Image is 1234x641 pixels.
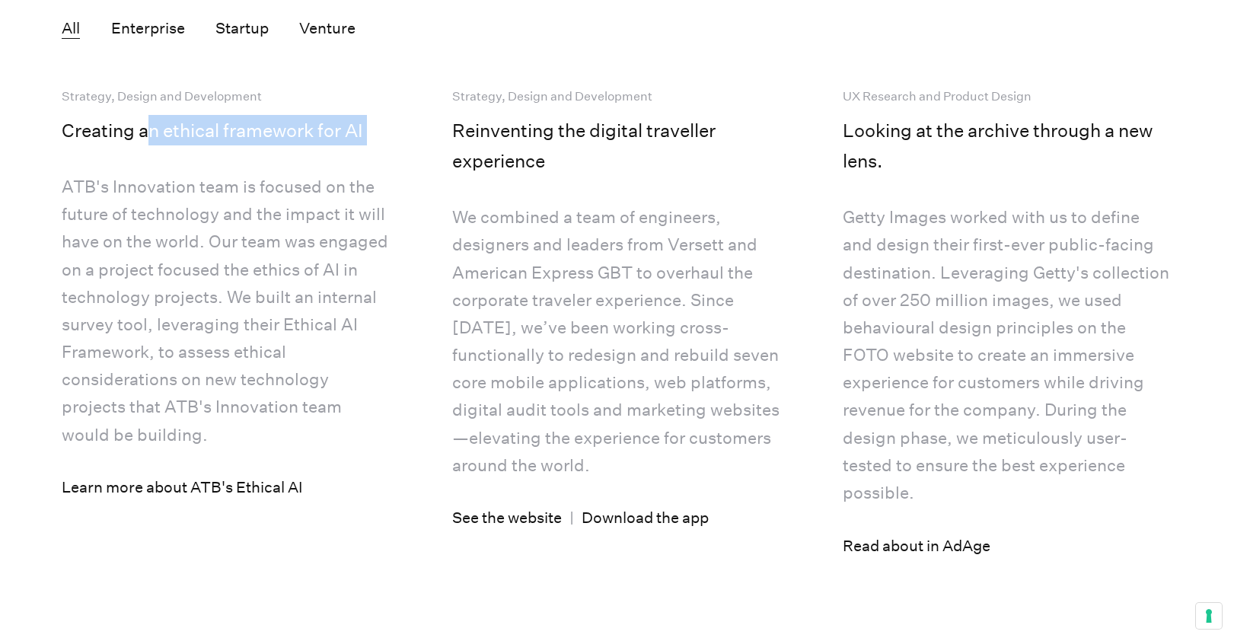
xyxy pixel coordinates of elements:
[111,19,185,39] button: Enterprise
[62,173,391,448] p: ATB's Innovation team is focused on the future of technology and the impact it will have on the w...
[843,203,1172,506] p: Getty Images worked with us to define and design their first-ever public-facing destination. Leve...
[843,115,1172,176] h5: Looking at the archive through a new lens.
[843,83,1034,110] div: UX Research and Product Design
[62,115,363,145] h5: Creating an ethical framework for AI
[62,474,302,502] a: Learn more about ATB's Ethical AI
[452,115,781,176] h5: Reinventing the digital traveller experience
[62,19,80,39] button: All
[452,504,562,533] a: See the website
[452,83,655,110] div: Strategy, Design and Development
[299,19,356,39] button: Venture
[843,532,990,561] a: Read about in AdAge
[215,19,269,39] button: Startup
[1196,603,1222,629] button: Your consent preferences for tracking technologies
[582,504,709,533] a: Download the app
[452,203,781,479] p: We combined a team of engineers, designers and leaders from Versett and American Express GBT to o...
[569,509,574,527] span: |
[62,83,264,110] div: Strategy, Design and Development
